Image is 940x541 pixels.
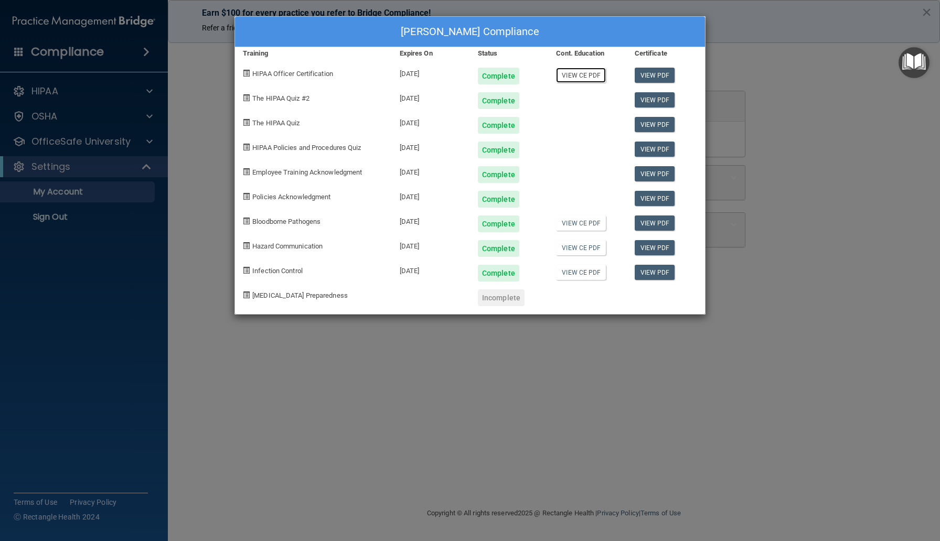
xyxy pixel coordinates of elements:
[888,469,927,508] iframe: Drift Widget Chat Controller
[392,257,470,282] div: [DATE]
[252,94,309,102] span: The HIPAA Quiz #2
[478,68,519,84] div: Complete
[556,215,606,231] a: View CE PDF
[252,193,330,201] span: Policies Acknowledgment
[635,191,675,206] a: View PDF
[478,142,519,158] div: Complete
[635,117,675,132] a: View PDF
[635,68,675,83] a: View PDF
[478,215,519,232] div: Complete
[252,267,303,275] span: Infection Control
[478,166,519,183] div: Complete
[478,240,519,257] div: Complete
[478,191,519,208] div: Complete
[392,208,470,232] div: [DATE]
[635,142,675,157] a: View PDF
[899,47,930,78] button: Open Resource Center
[627,47,705,60] div: Certificate
[548,47,626,60] div: Cont. Education
[470,47,548,60] div: Status
[635,240,675,255] a: View PDF
[478,289,525,306] div: Incomplete
[392,158,470,183] div: [DATE]
[392,183,470,208] div: [DATE]
[478,92,519,109] div: Complete
[392,60,470,84] div: [DATE]
[556,68,606,83] a: View CE PDF
[252,242,323,250] span: Hazard Communication
[392,47,470,60] div: Expires On
[252,144,361,152] span: HIPAA Policies and Procedures Quiz
[392,232,470,257] div: [DATE]
[252,218,321,225] span: Bloodborne Pathogens
[252,291,348,299] span: [MEDICAL_DATA] Preparedness
[635,166,675,181] a: View PDF
[635,92,675,107] a: View PDF
[252,168,362,176] span: Employee Training Acknowledgment
[392,109,470,134] div: [DATE]
[235,17,705,47] div: [PERSON_NAME] Compliance
[252,70,333,78] span: HIPAA Officer Certification
[635,215,675,231] a: View PDF
[635,265,675,280] a: View PDF
[556,240,606,255] a: View CE PDF
[235,47,392,60] div: Training
[478,265,519,282] div: Complete
[392,84,470,109] div: [DATE]
[478,117,519,134] div: Complete
[392,134,470,158] div: [DATE]
[252,119,300,127] span: The HIPAA Quiz
[556,265,606,280] a: View CE PDF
